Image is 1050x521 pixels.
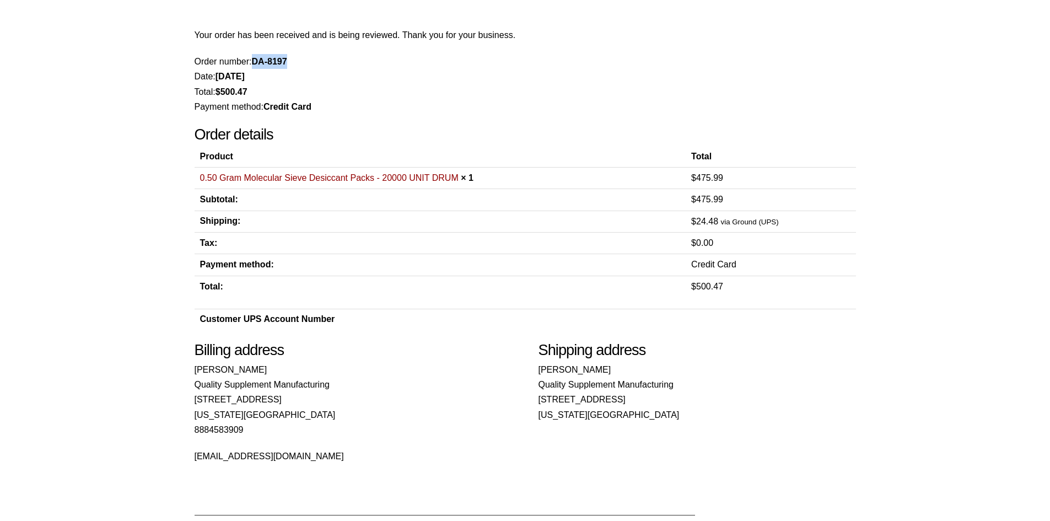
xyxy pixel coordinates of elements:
[216,87,247,96] bdi: 500.47
[195,147,686,167] th: Product
[195,84,856,99] li: Total:
[195,362,512,464] address: [PERSON_NAME] Quality Supplement Manufacturing [STREET_ADDRESS] [US_STATE][GEOGRAPHIC_DATA]
[195,69,856,84] li: Date:
[195,309,810,330] th: Customer UPS Account Number
[686,147,855,167] th: Total
[200,173,459,182] a: 0.50 Gram Molecular Sieve Desiccant Packs - 20000 UNIT DRUM
[195,28,856,42] p: Your order has been received and is being reviewed. Thank you for your business.
[461,173,473,182] strong: × 1
[195,126,856,144] h2: Order details
[195,276,686,297] th: Total:
[691,238,696,248] span: $
[691,238,713,248] span: 0.00
[691,173,696,182] span: $
[539,341,856,359] h2: Shipping address
[691,282,696,291] span: $
[195,99,856,114] li: Payment method:
[195,341,512,359] h2: Billing address
[691,195,696,204] span: $
[691,217,718,226] span: 24.48
[216,87,220,96] span: $
[686,254,855,276] td: Credit Card
[195,211,686,232] th: Shipping:
[691,217,696,226] span: $
[195,254,686,276] th: Payment method:
[195,232,686,254] th: Tax:
[691,195,723,204] span: 475.99
[195,422,512,437] p: 8884583909
[216,72,245,81] strong: [DATE]
[195,189,686,211] th: Subtotal:
[195,54,856,69] li: Order number:
[252,57,287,66] strong: DA-8197
[691,282,723,291] span: 500.47
[539,362,856,422] address: [PERSON_NAME] Quality Supplement Manufacturing [STREET_ADDRESS] [US_STATE][GEOGRAPHIC_DATA]
[691,173,723,182] bdi: 475.99
[721,218,779,226] small: via Ground (UPS)
[263,102,311,111] strong: Credit Card
[195,449,512,464] p: [EMAIL_ADDRESS][DOMAIN_NAME]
